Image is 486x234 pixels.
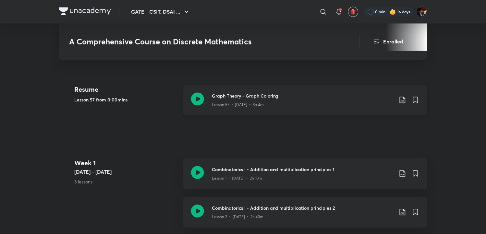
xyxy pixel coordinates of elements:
[74,168,178,176] h5: [DATE] - [DATE]
[74,158,178,168] h4: Week 1
[360,34,417,49] button: Enrolled
[183,85,427,123] a: Graph Theory - Graph ColoringLesson 57 • [DATE] • 3h 4m
[390,8,396,15] img: streak
[212,205,394,211] h3: Combinatorics I - Addition and multiplication principles 2
[348,6,358,17] button: avatar
[69,37,323,46] h3: A Comprehensive Course on Discrete Mathematics
[127,5,194,18] button: GATE - CSIT, DSAI ...
[212,175,262,181] p: Lesson 1 • [DATE] • 2h 10m
[212,166,394,173] h3: Combinatorics I - Addition and multiplication principles 1
[212,214,263,220] p: Lesson 2 • [DATE] • 2h 43m
[416,6,427,17] img: Asmeet Gupta
[59,7,111,17] a: Company Logo
[212,92,394,99] h3: Graph Theory - Graph Coloring
[74,96,178,103] h5: Lesson 57 from 0:00mins
[59,7,111,15] img: Company Logo
[74,178,178,185] p: 3 lessons
[74,85,178,94] h4: Resume
[212,102,264,108] p: Lesson 57 • [DATE] • 3h 4m
[183,158,427,197] a: Combinatorics I - Addition and multiplication principles 1Lesson 1 • [DATE] • 2h 10m
[350,9,356,15] img: avatar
